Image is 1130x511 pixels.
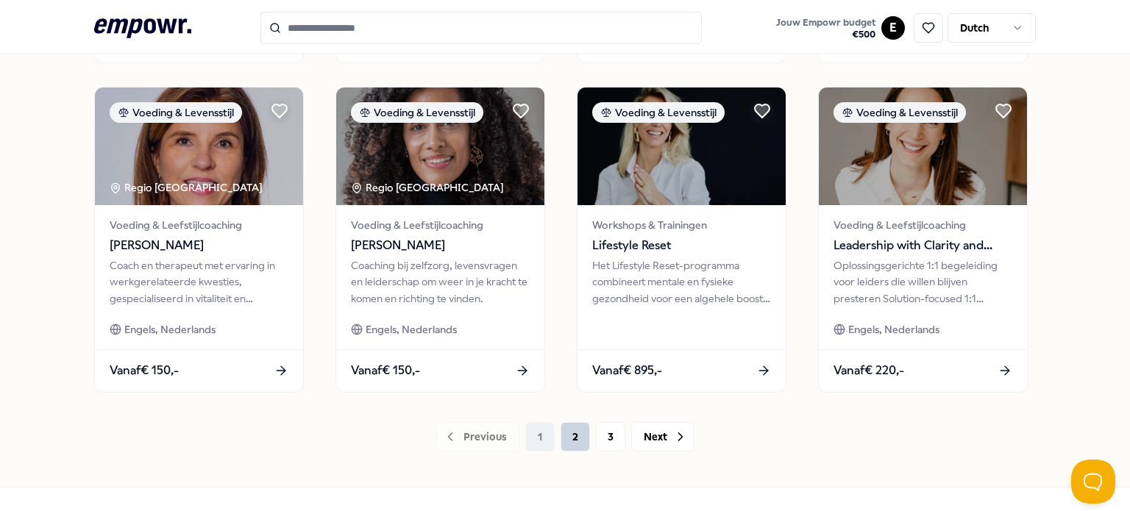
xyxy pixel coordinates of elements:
span: Vanaf € 220,- [834,361,904,380]
span: Leadership with Clarity and Energy [834,236,1012,255]
a: package imageVoeding & LevensstijlVoeding & LeefstijlcoachingLeadership with Clarity and EnergyOp... [818,87,1028,393]
div: Coach en therapeut met ervaring in werkgerelateerde kwesties, gespecialiseerd in vitaliteit en vo... [110,257,288,307]
div: Oplossingsgerichte 1:1 begeleiding voor leiders die willen blijven presteren Solution-focused 1:1... [834,257,1012,307]
div: Voeding & Levensstijl [351,102,483,123]
span: [PERSON_NAME] [110,236,288,255]
div: Regio [GEOGRAPHIC_DATA] [351,179,506,196]
iframe: Help Scout Beacon - Open [1071,460,1115,504]
img: package image [95,87,303,205]
a: package imageVoeding & LevensstijlWorkshops & TrainingenLifestyle ResetHet Lifestyle Reset-progra... [577,87,786,393]
img: package image [578,87,786,205]
span: Lifestyle Reset [592,236,771,255]
div: Voeding & Levensstijl [834,102,966,123]
span: Voeding & Leefstijlcoaching [351,217,530,233]
div: Het Lifestyle Reset-programma combineert mentale en fysieke gezondheid voor een algehele boost in... [592,257,771,307]
a: package imageVoeding & LevensstijlRegio [GEOGRAPHIC_DATA] Voeding & Leefstijlcoaching[PERSON_NAME... [335,87,545,393]
img: package image [819,87,1027,205]
span: [PERSON_NAME] [351,236,530,255]
button: 2 [561,422,590,451]
img: package image [336,87,544,205]
span: € 500 [776,29,875,40]
button: 3 [596,422,625,451]
div: Regio [GEOGRAPHIC_DATA] [110,179,265,196]
div: Voeding & Levensstijl [592,102,725,123]
span: Workshops & Trainingen [592,217,771,233]
div: Voeding & Levensstijl [110,102,242,123]
span: Vanaf € 895,- [592,361,662,380]
span: Jouw Empowr budget [776,17,875,29]
button: E [881,16,905,40]
span: Engels, Nederlands [848,321,939,337]
a: package imageVoeding & LevensstijlRegio [GEOGRAPHIC_DATA] Voeding & Leefstijlcoaching[PERSON_NAME... [94,87,304,393]
button: Jouw Empowr budget€500 [773,14,878,43]
span: Vanaf € 150,- [110,361,179,380]
span: Vanaf € 150,- [351,361,420,380]
div: Coaching bij zelfzorg, levensvragen en leiderschap om weer in je kracht te komen en richting te v... [351,257,530,307]
span: Engels, Nederlands [124,321,216,337]
span: Voeding & Leefstijlcoaching [110,217,288,233]
span: Voeding & Leefstijlcoaching [834,217,1012,233]
span: Engels, Nederlands [366,321,457,337]
a: Jouw Empowr budget€500 [770,12,881,43]
input: Search for products, categories or subcategories [260,12,702,44]
button: Next [631,422,694,451]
